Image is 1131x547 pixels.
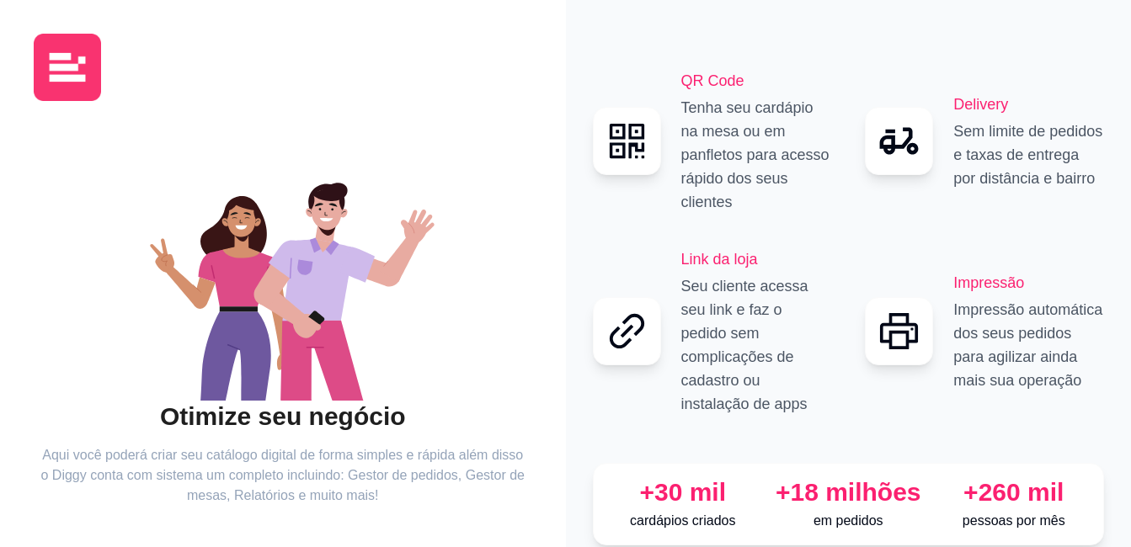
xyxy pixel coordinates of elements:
[772,477,925,507] div: +18 milhões
[681,69,832,93] h2: QR Code
[607,477,760,507] div: +30 mil
[40,148,525,401] div: animation
[40,401,525,433] h2: Otimize seu negócio
[938,477,1091,507] div: +260 mil
[607,511,760,531] p: cardápios criados
[681,247,832,271] h2: Link da loja
[772,511,925,531] p: em pedidos
[953,93,1104,116] h2: Delivery
[938,511,1091,531] p: pessoas por mês
[40,445,525,506] article: Aqui você poderá criar seu catálogo digital de forma simples e rápida além disso o Diggy conta co...
[681,274,832,416] p: Seu cliente acessa seu link e faz o pedido sem complicações de cadastro ou instalação de apps
[681,96,832,214] p: Tenha seu cardápio na mesa ou em panfletos para acesso rápido dos seus clientes
[953,119,1104,190] p: Sem limite de pedidos e taxas de entrega por distância e bairro
[34,34,101,101] img: logo
[953,271,1104,295] h2: Impressão
[953,298,1104,392] p: Impressão automática dos seus pedidos para agilizar ainda mais sua operação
